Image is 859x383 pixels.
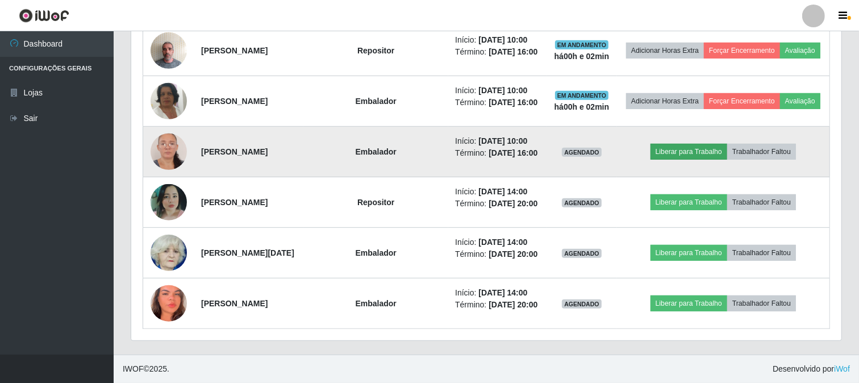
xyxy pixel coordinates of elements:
[455,85,540,97] li: Início:
[478,35,527,44] time: [DATE] 10:00
[650,144,727,160] button: Liberar para Trabalho
[455,299,540,311] li: Término:
[780,43,820,59] button: Avaliação
[562,299,602,309] span: AGENDADO
[19,9,69,23] img: CoreUI Logo
[356,299,397,308] strong: Embalador
[455,46,540,58] li: Término:
[489,47,537,56] time: [DATE] 16:00
[151,69,187,134] img: 1676496034794.jpeg
[478,288,527,297] time: [DATE] 14:00
[201,299,268,308] strong: [PERSON_NAME]
[151,264,187,343] img: 1756942601525.jpeg
[201,248,294,257] strong: [PERSON_NAME][DATE]
[704,93,780,109] button: Forçar Encerramento
[455,147,540,159] li: Término:
[626,93,704,109] button: Adicionar Horas Extra
[123,363,169,375] span: © 2025 .
[201,97,268,106] strong: [PERSON_NAME]
[562,249,602,258] span: AGENDADO
[151,113,187,191] img: 1715090170415.jpeg
[201,147,268,156] strong: [PERSON_NAME]
[554,102,610,111] strong: há 00 h e 02 min
[151,232,187,273] img: 1657005856097.jpeg
[773,363,850,375] span: Desenvolvido por
[455,34,540,46] li: Início:
[650,295,727,311] button: Liberar para Trabalho
[478,86,527,95] time: [DATE] 10:00
[357,198,394,207] strong: Repositor
[356,248,397,257] strong: Embalador
[455,248,540,260] li: Término:
[201,198,268,207] strong: [PERSON_NAME]
[201,46,268,55] strong: [PERSON_NAME]
[151,26,187,74] img: 1707417653840.jpeg
[455,186,540,198] li: Início:
[151,184,187,220] img: 1739481686258.jpeg
[727,295,796,311] button: Trabalhador Faltou
[727,245,796,261] button: Trabalhador Faltou
[650,245,727,261] button: Liberar para Trabalho
[626,43,704,59] button: Adicionar Horas Extra
[489,98,537,107] time: [DATE] 16:00
[489,199,537,208] time: [DATE] 20:00
[562,148,602,157] span: AGENDADO
[562,198,602,207] span: AGENDADO
[727,194,796,210] button: Trabalhador Faltou
[357,46,394,55] strong: Repositor
[650,194,727,210] button: Liberar para Trabalho
[555,40,609,49] span: EM ANDAMENTO
[455,287,540,299] li: Início:
[478,136,527,145] time: [DATE] 10:00
[554,52,610,61] strong: há 00 h e 02 min
[478,238,527,247] time: [DATE] 14:00
[780,93,820,109] button: Avaliação
[489,300,537,309] time: [DATE] 20:00
[123,364,144,373] span: IWOF
[356,97,397,106] strong: Embalador
[455,198,540,210] li: Término:
[489,148,537,157] time: [DATE] 16:00
[489,249,537,259] time: [DATE] 20:00
[834,364,850,373] a: iWof
[356,147,397,156] strong: Embalador
[478,187,527,196] time: [DATE] 14:00
[455,135,540,147] li: Início:
[727,144,796,160] button: Trabalhador Faltou
[455,97,540,109] li: Término:
[455,236,540,248] li: Início:
[555,91,609,100] span: EM ANDAMENTO
[704,43,780,59] button: Forçar Encerramento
